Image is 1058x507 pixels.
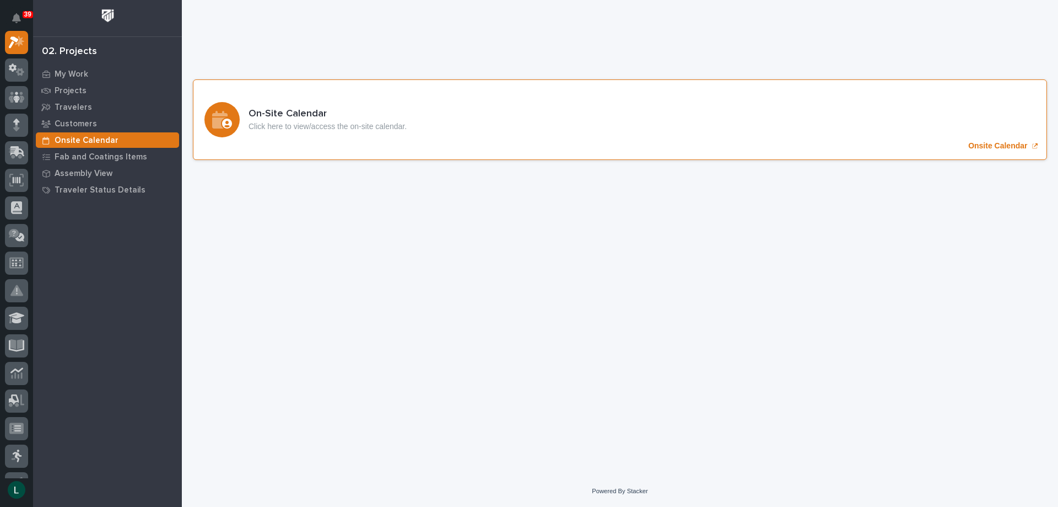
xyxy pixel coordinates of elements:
p: Assembly View [55,169,112,179]
p: Projects [55,86,87,96]
a: Projects [33,82,182,99]
h3: On-Site Calendar [249,108,407,120]
p: Click here to view/access the on-site calendar. [249,122,407,131]
p: Onsite Calendar [968,141,1027,151]
img: Workspace Logo [98,6,118,26]
p: Fab and Coatings Items [55,152,147,162]
div: 02. Projects [42,46,97,58]
a: Assembly View [33,165,182,182]
div: Notifications39 [14,13,28,31]
p: Travelers [55,103,92,113]
p: 39 [24,10,31,18]
a: Customers [33,115,182,132]
a: Travelers [33,99,182,115]
a: My Work [33,66,182,82]
a: Onsite Calendar [33,132,182,148]
a: Onsite Calendar [193,79,1047,160]
p: Onsite Calendar [55,136,118,146]
button: users-avatar [5,478,28,501]
p: Traveler Status Details [55,185,145,195]
a: Fab and Coatings Items [33,148,182,165]
p: Customers [55,119,97,129]
p: My Work [55,70,88,79]
button: Notifications [5,7,28,30]
a: Traveler Status Details [33,182,182,198]
a: Powered By Stacker [592,488,647,494]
